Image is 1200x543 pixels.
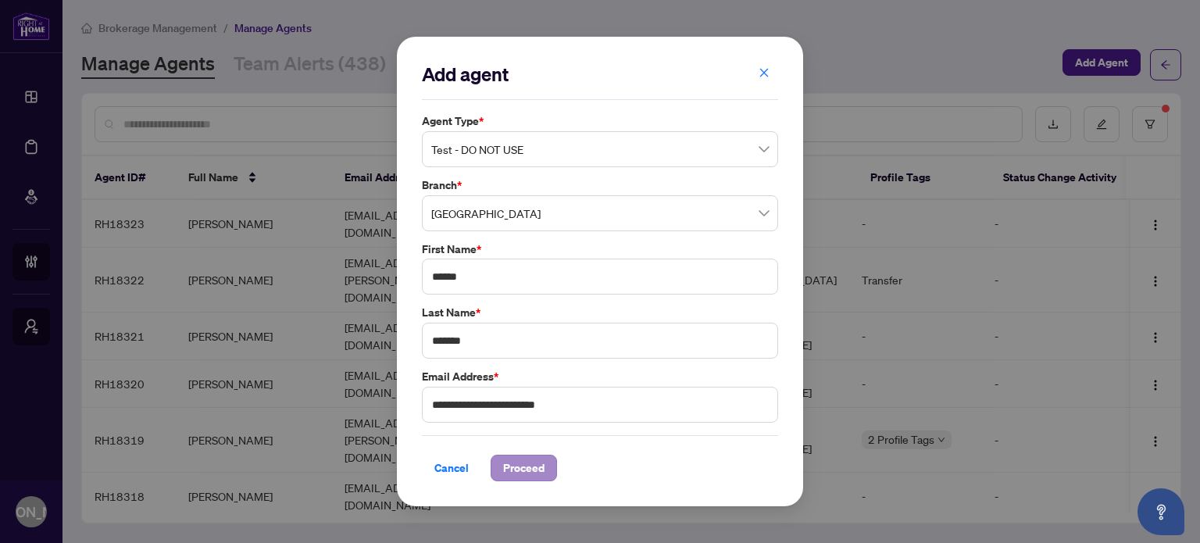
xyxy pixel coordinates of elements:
keeper-lock: Open Keeper Popup [750,395,769,414]
button: Open asap [1137,488,1184,535]
label: Branch [422,177,778,194]
span: Test - DO NOT USE [431,134,769,164]
span: Proceed [503,455,545,480]
button: Proceed [491,455,557,481]
label: Last Name [422,304,778,321]
label: Agent Type [422,113,778,130]
h2: Add agent [422,62,778,87]
button: Cancel [422,455,481,481]
span: Cancel [434,455,469,480]
span: close [759,67,770,78]
label: First Name [422,241,778,258]
span: Richmond Hill [431,198,769,228]
label: Email Address [422,368,778,385]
